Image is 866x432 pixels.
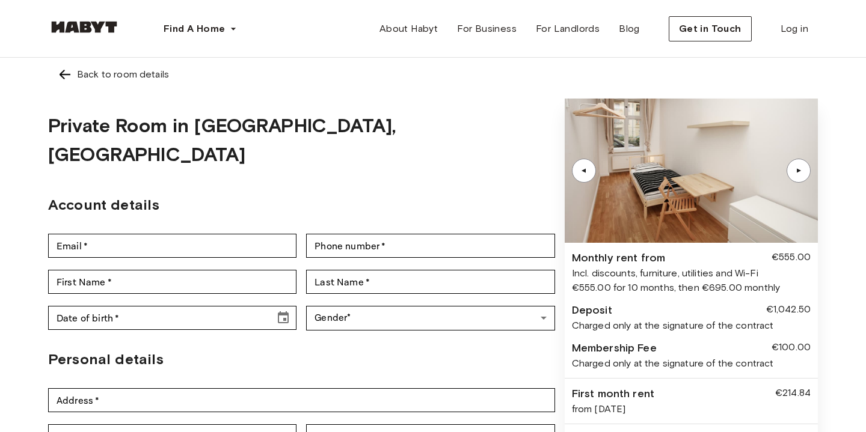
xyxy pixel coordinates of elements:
[609,17,649,41] a: Blog
[164,22,225,36] span: Find A Home
[572,302,612,318] div: Deposit
[572,356,811,371] div: Charged only at the signature of the contract
[48,194,555,216] h2: Account details
[766,302,811,318] div: €1,042.50
[447,17,526,41] a: For Business
[771,17,818,41] a: Log in
[572,266,811,281] div: Incl. discounts, furniture, utilities and Wi-Fi
[48,111,555,169] h1: Private Room in [GEOGRAPHIC_DATA], [GEOGRAPHIC_DATA]
[679,22,742,36] span: Get in Touch
[48,348,555,370] h2: Personal details
[572,250,666,266] div: Monthly rent from
[154,17,247,41] button: Find A Home
[775,386,811,402] div: €214.84
[669,16,752,41] button: Get in Touch
[781,22,808,36] span: Log in
[572,386,654,402] div: First month rent
[370,17,447,41] a: About Habyt
[379,22,438,36] span: About Habyt
[58,67,72,82] img: Left pointing arrow
[77,67,169,82] div: Back to room details
[271,306,295,330] button: Choose date
[526,17,609,41] a: For Landlords
[457,22,517,36] span: For Business
[578,167,590,174] div: ▲
[772,340,811,356] div: €100.00
[772,250,811,266] div: €555.00
[619,22,640,36] span: Blog
[572,402,811,416] div: from [DATE]
[565,99,818,243] img: Image of the room
[48,21,120,33] img: Habyt
[536,22,600,36] span: For Landlords
[572,340,657,356] div: Membership Fee
[572,318,811,333] div: Charged only at the signature of the contract
[793,167,805,174] div: ▲
[48,58,818,91] a: Left pointing arrowBack to room details
[572,281,811,295] div: €555.00 for 10 months, then €695.00 monthly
